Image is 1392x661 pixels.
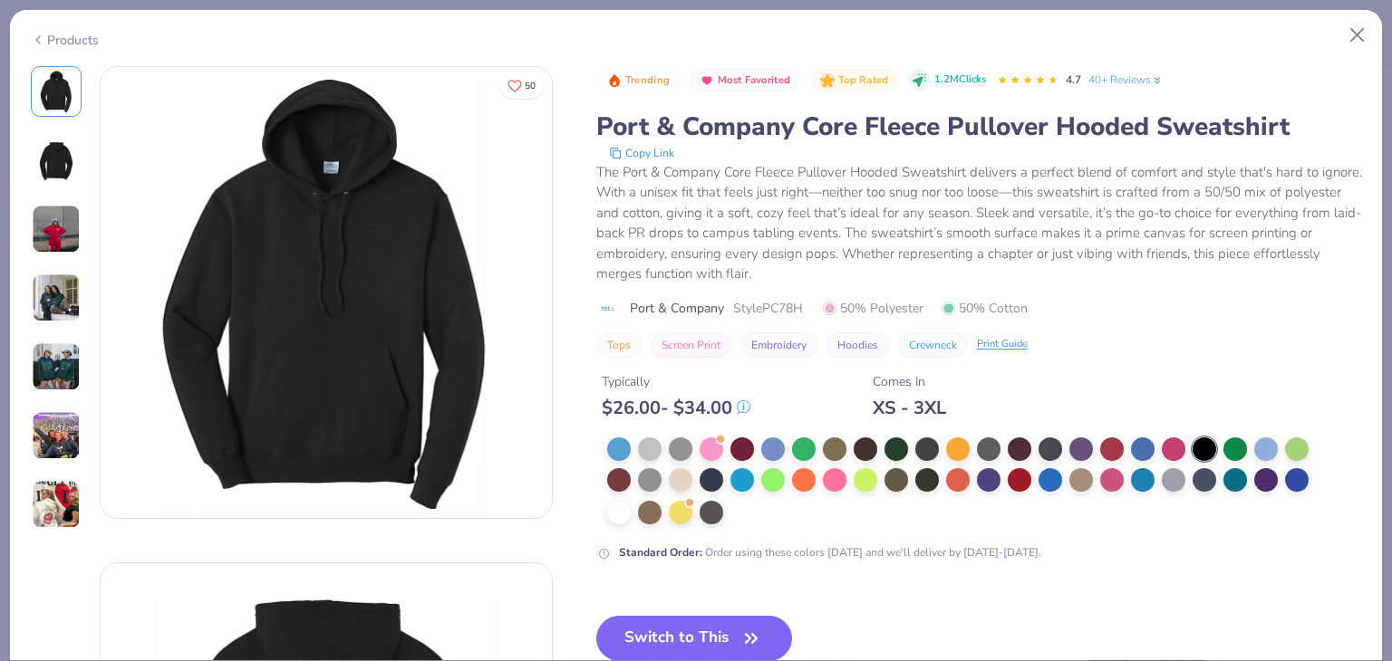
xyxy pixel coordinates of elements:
[602,372,750,391] div: Typically
[820,73,835,88] img: Top Rated sort
[1066,72,1081,87] span: 4.7
[740,332,817,358] button: Embroidery
[826,332,889,358] button: Hoodies
[619,545,702,560] strong: Standard Order :
[1340,18,1375,53] button: Close
[977,337,1028,352] div: Print Guide
[630,299,724,318] span: Port & Company
[942,299,1028,318] span: 50% Cotton
[873,397,946,419] div: XS - 3XL
[32,480,81,529] img: User generated content
[700,73,714,88] img: Most Favorited sort
[811,69,898,92] button: Badge Button
[718,75,790,85] span: Most Favorited
[596,616,793,661] button: Switch to This
[823,299,923,318] span: 50% Polyester
[1088,72,1164,88] a: 40+ Reviews
[525,81,536,91] span: 50
[619,544,1041,560] div: Order using these colors [DATE] and we'll deliver by [DATE]-[DATE].
[34,139,78,182] img: Back
[691,69,800,92] button: Badge Button
[596,110,1362,144] div: Port & Company Core Fleece Pullover Hooded Sweatshirt
[607,73,622,88] img: Trending sort
[499,72,544,99] button: Like
[733,299,803,318] span: Style PC78H
[898,332,968,358] button: Crewneck
[604,144,680,162] button: copy to clipboard
[602,397,750,419] div: $ 26.00 - $ 34.00
[598,69,680,92] button: Badge Button
[934,72,986,88] span: 1.2M Clicks
[873,372,946,391] div: Comes In
[34,70,78,113] img: Front
[651,332,731,358] button: Screen Print
[596,302,621,316] img: brand logo
[101,67,552,518] img: Front
[32,205,81,254] img: User generated content
[32,342,81,391] img: User generated content
[596,332,642,358] button: Tops
[625,75,670,85] span: Trending
[32,411,81,460] img: User generated content
[32,273,81,322] img: User generated content
[838,75,889,85] span: Top Rated
[997,66,1058,95] div: 4.7 Stars
[31,31,99,50] div: Products
[596,162,1362,284] div: The Port & Company Core Fleece Pullover Hooded Sweatshirt delivers a perfect blend of comfort and...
